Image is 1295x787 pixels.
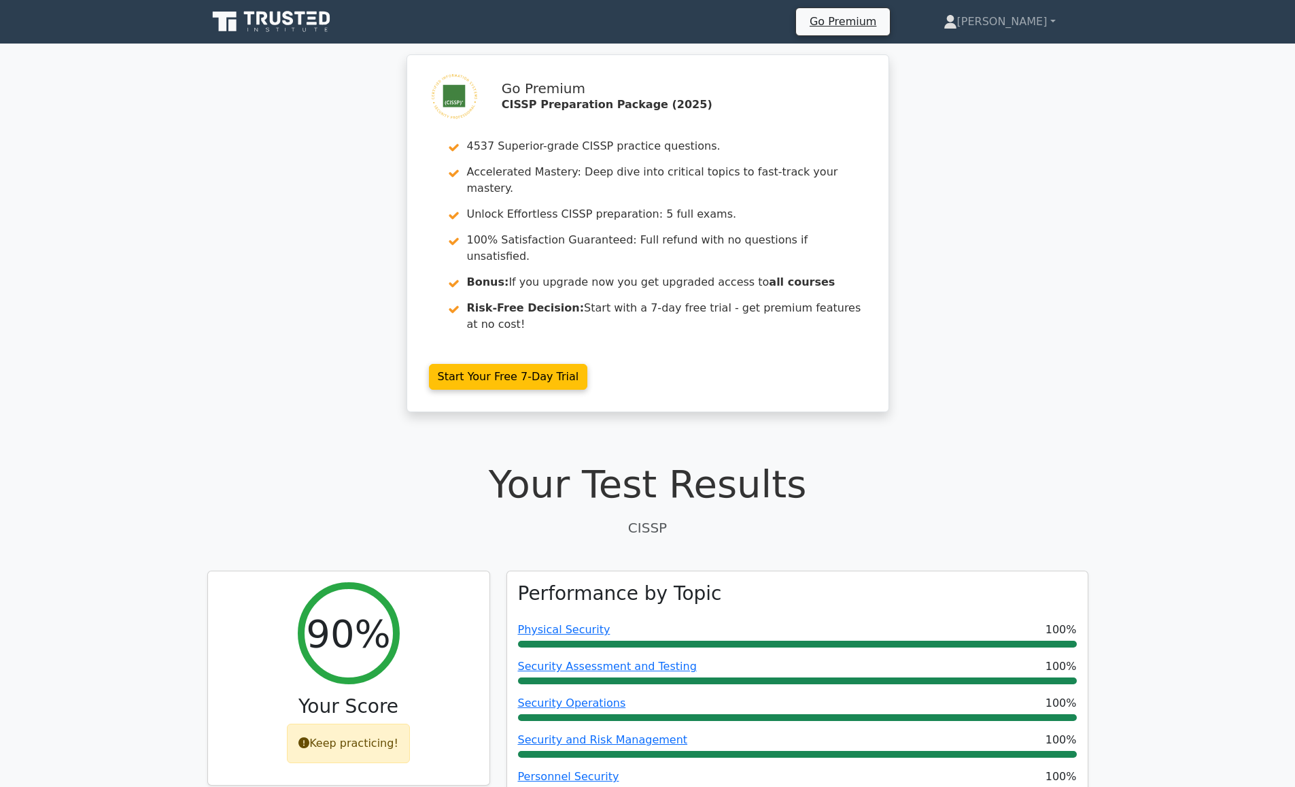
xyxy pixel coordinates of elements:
[1046,695,1077,711] span: 100%
[429,364,588,390] a: Start Your Free 7-Day Trial
[911,8,1088,35] a: [PERSON_NAME]
[518,733,688,746] a: Security and Risk Management
[1046,769,1077,785] span: 100%
[1046,622,1077,638] span: 100%
[287,724,410,763] div: Keep practicing!
[1046,658,1077,675] span: 100%
[1046,732,1077,748] span: 100%
[219,695,479,718] h3: Your Score
[306,611,390,656] h2: 90%
[518,770,619,783] a: Personnel Security
[518,697,626,709] a: Security Operations
[518,623,610,636] a: Physical Security
[207,461,1088,507] h1: Your Test Results
[801,12,884,31] a: Go Premium
[518,582,722,605] h3: Performance by Topic
[518,660,697,673] a: Security Assessment and Testing
[207,518,1088,538] p: CISSP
